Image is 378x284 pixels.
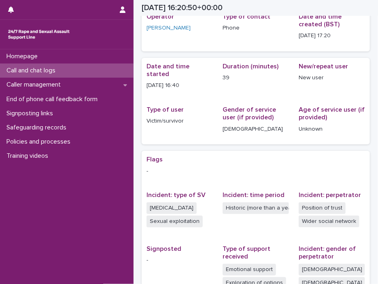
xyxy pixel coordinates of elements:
p: Homepage [3,53,44,60]
span: Date and time created (BST) [299,13,342,28]
p: Call and chat logs [3,67,62,74]
h2: [DATE] 16:20:50+00:00 [142,3,223,13]
span: Date and time started [147,63,189,77]
p: Victim/survivor [147,117,213,125]
span: Type of user [147,106,184,113]
span: [MEDICAL_DATA] [147,202,197,214]
p: - [147,167,365,176]
span: Emotional support [223,264,276,276]
span: Position of trust [299,202,346,214]
p: Caller management [3,81,67,89]
span: Wider social network [299,216,359,227]
span: Flags [147,156,163,163]
span: Historic (more than a year ago) [223,202,289,214]
p: [DATE] 17:20 [299,32,365,40]
span: Operator [147,13,174,20]
img: rhQMoQhaT3yELyF149Cw [6,26,71,42]
span: Type of contact [223,13,270,20]
span: Signposted [147,246,181,252]
span: Incident: gender of perpetrator [299,246,356,260]
p: 39 [223,74,289,82]
span: Gender of service user (if provided) [223,106,276,121]
span: Duration (minutes) [223,63,278,70]
p: Safeguarding records [3,124,73,131]
p: Unknown [299,125,365,134]
p: Phone [223,24,289,32]
p: [DATE] 16:40 [147,81,213,90]
p: Training videos [3,152,55,160]
span: Incident: type of SV [147,192,206,198]
p: New user [299,74,365,82]
span: Age of service user (if provided) [299,106,365,121]
span: Type of support received [223,246,270,260]
p: - [147,256,213,265]
p: End of phone call feedback form [3,95,104,103]
p: Signposting links [3,110,59,117]
p: [DEMOGRAPHIC_DATA] [223,125,289,134]
span: Incident: time period [223,192,285,198]
span: Sexual exploitation [147,216,203,227]
p: Policies and processes [3,138,77,146]
span: [DEMOGRAPHIC_DATA] [299,264,365,276]
span: Incident: perpetrator [299,192,361,198]
span: New/repeat user [299,63,348,70]
a: [PERSON_NAME] [147,24,191,32]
